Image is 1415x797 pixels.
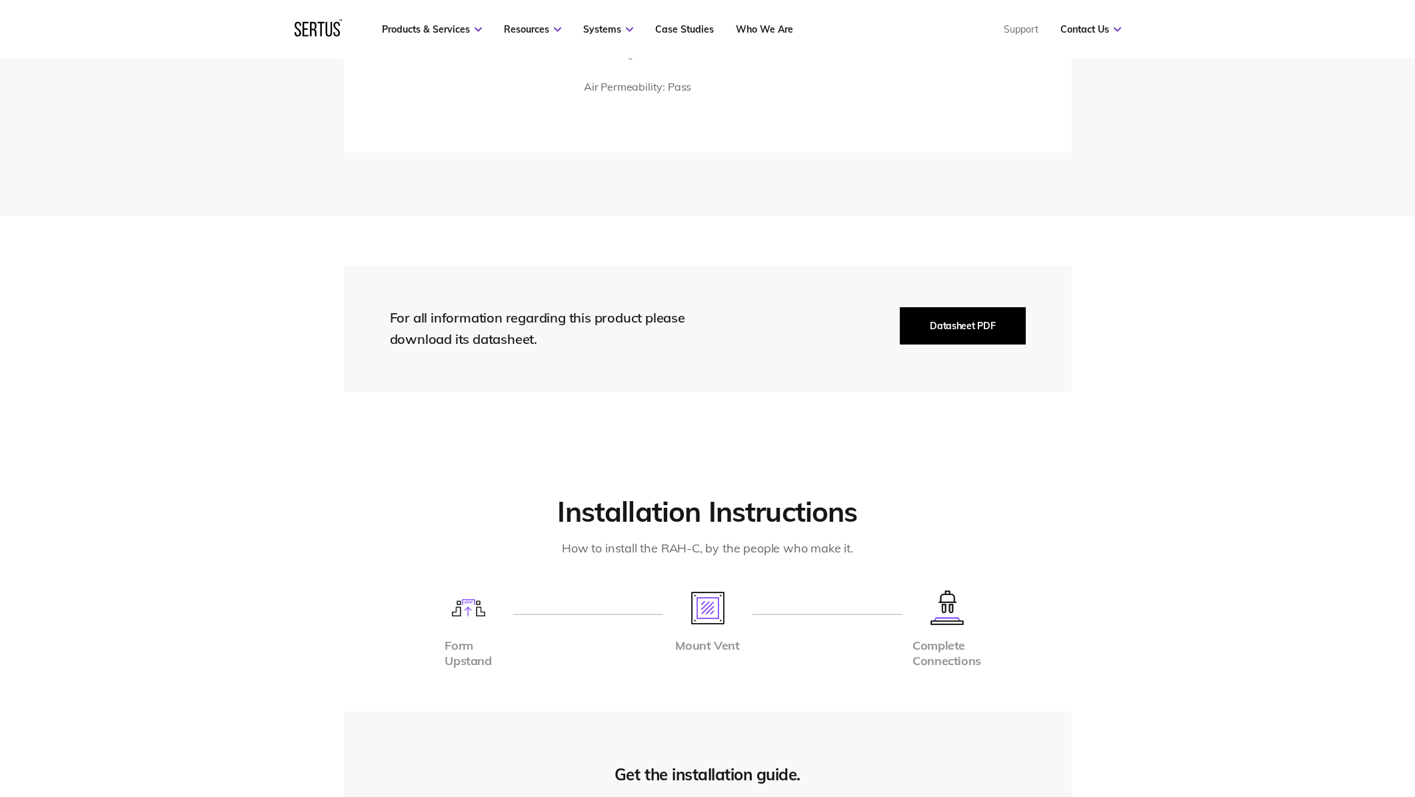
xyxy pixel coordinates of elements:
iframe: Chat Widget [1175,642,1415,797]
div: Get the installation guide. [615,764,800,784]
a: Case Studies [655,23,714,35]
div: How to install the RAH-C, by the people who make it. [488,539,928,558]
div: For all information regarding this product please download its datasheet. [390,307,710,350]
div: Complete Connections [912,638,981,668]
a: Resources [504,23,561,35]
div: Mount Vent [675,638,739,654]
p: Air Permeability: Pass [584,79,792,96]
a: Products & Services [382,23,482,35]
button: Datasheet PDF [900,307,1025,345]
a: Who We Are [736,23,793,35]
a: Systems [583,23,633,35]
a: Support [1004,23,1038,35]
div: Form Upstand [445,638,491,668]
a: Contact Us [1060,23,1121,35]
h2: Installation Instructions [344,494,1072,530]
